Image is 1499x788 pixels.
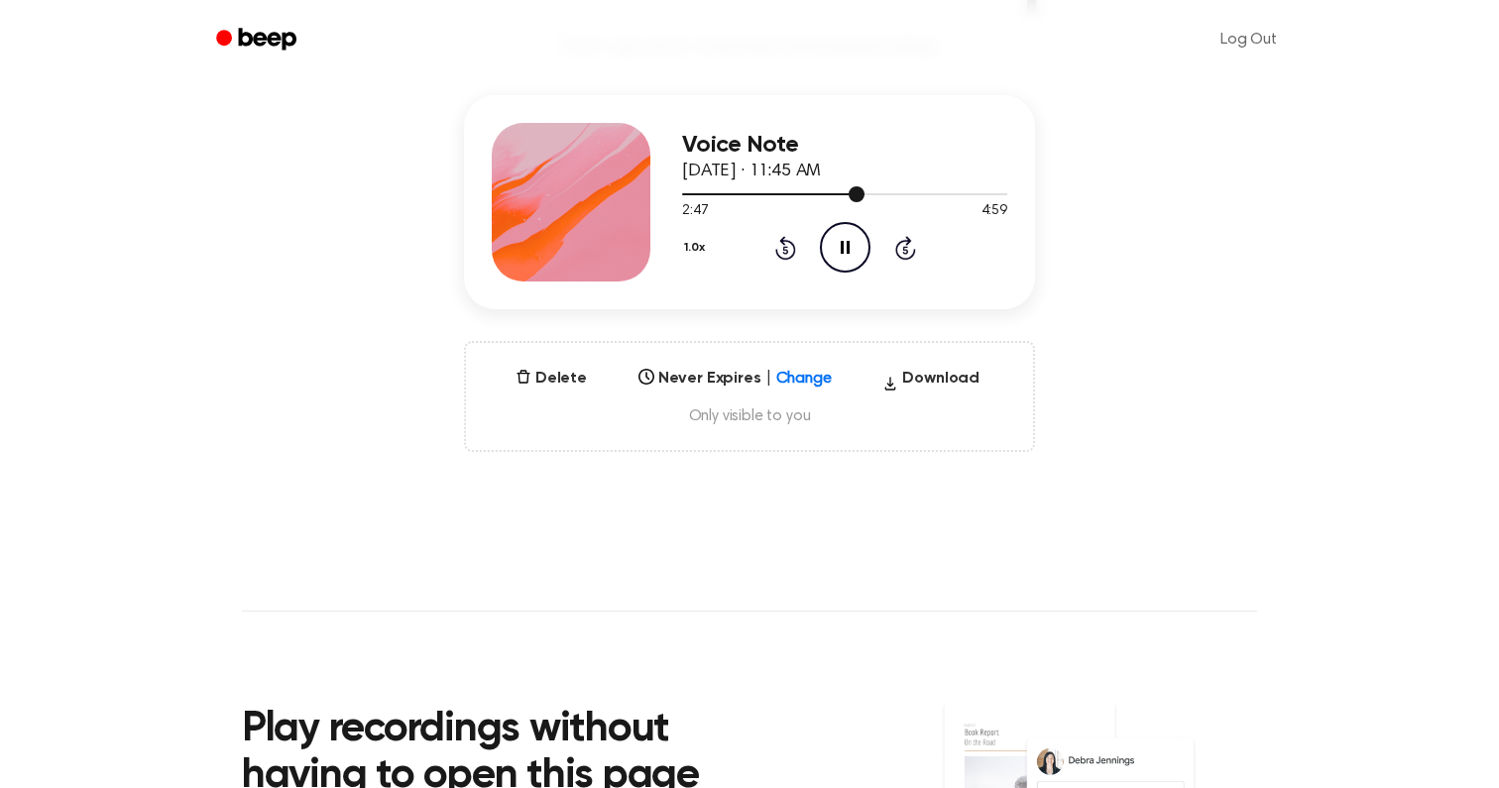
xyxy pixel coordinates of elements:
button: 1.0x [682,231,712,265]
span: [DATE] · 11:45 AM [682,163,821,180]
span: 2:47 [682,201,708,222]
button: Delete [508,367,595,391]
button: Download [874,367,987,398]
h3: Voice Note [682,132,1007,159]
span: 4:59 [981,201,1007,222]
a: Log Out [1201,16,1297,63]
a: Beep [202,21,314,59]
span: Only visible to you [490,406,1009,426]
